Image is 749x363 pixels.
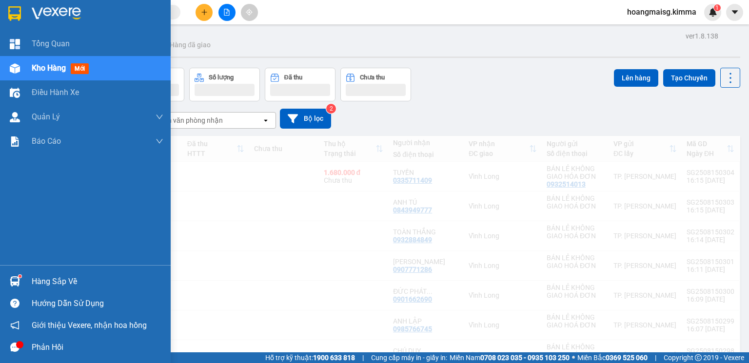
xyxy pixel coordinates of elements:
[577,352,648,363] span: Miền Bắc
[5,5,141,41] li: [PERSON_NAME] - 0931936768
[67,65,74,72] span: environment
[209,74,234,81] div: Số lượng
[265,352,355,363] span: Hỗ trợ kỹ thuật:
[189,68,260,101] button: Số lượng
[280,109,331,129] button: Bộ lọc
[362,352,364,363] span: |
[10,112,20,122] img: warehouse-icon
[655,352,656,363] span: |
[663,69,715,87] button: Tạo Chuyến
[606,354,648,362] strong: 0369 525 060
[67,53,130,63] li: VP Vĩnh Long
[614,69,658,87] button: Lên hàng
[32,38,70,50] span: Tổng Quan
[156,115,223,125] div: Chọn văn phòng nhận
[10,136,20,147] img: solution-icon
[709,8,717,17] img: icon-new-feature
[714,4,721,11] sup: 1
[10,276,20,287] img: warehouse-icon
[10,321,20,330] span: notification
[10,63,20,74] img: warehouse-icon
[156,113,163,121] span: down
[67,65,119,94] b: 107/1 , Đường 2/9 P1, TP Vĩnh Long
[715,4,719,11] span: 1
[241,4,258,21] button: aim
[10,299,20,308] span: question-circle
[686,31,718,41] div: ver 1.8.138
[371,352,447,363] span: Cung cấp máy in - giấy in:
[8,6,21,21] img: logo-vxr
[32,86,79,98] span: Điều hành xe
[32,135,61,147] span: Báo cáo
[32,63,66,73] span: Kho hàng
[5,5,39,39] img: logo.jpg
[246,9,253,16] span: aim
[156,137,163,145] span: down
[19,275,21,278] sup: 1
[71,63,89,74] span: mới
[218,4,236,21] button: file-add
[32,340,163,355] div: Phản hồi
[10,39,20,49] img: dashboard-icon
[726,4,743,21] button: caret-down
[480,354,570,362] strong: 0708 023 035 - 0935 103 250
[326,104,336,114] sup: 2
[313,354,355,362] strong: 1900 633 818
[32,111,60,123] span: Quản Lý
[10,343,20,352] span: message
[262,116,270,124] svg: open
[340,68,411,101] button: Chưa thu
[223,9,230,16] span: file-add
[360,74,385,81] div: Chưa thu
[10,88,20,98] img: warehouse-icon
[162,33,218,57] button: Hàng đã giao
[572,356,575,360] span: ⚪️
[450,352,570,363] span: Miền Nam
[695,354,702,361] span: copyright
[265,68,335,101] button: Đã thu
[32,296,163,311] div: Hướng dẫn sử dụng
[32,319,147,331] span: Giới thiệu Vexere, nhận hoa hồng
[730,8,739,17] span: caret-down
[196,4,213,21] button: plus
[201,9,208,16] span: plus
[5,53,67,74] li: VP TP. [PERSON_NAME]
[619,6,704,18] span: hoangmaisg.kimma
[284,74,302,81] div: Đã thu
[32,274,163,289] div: Hàng sắp về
